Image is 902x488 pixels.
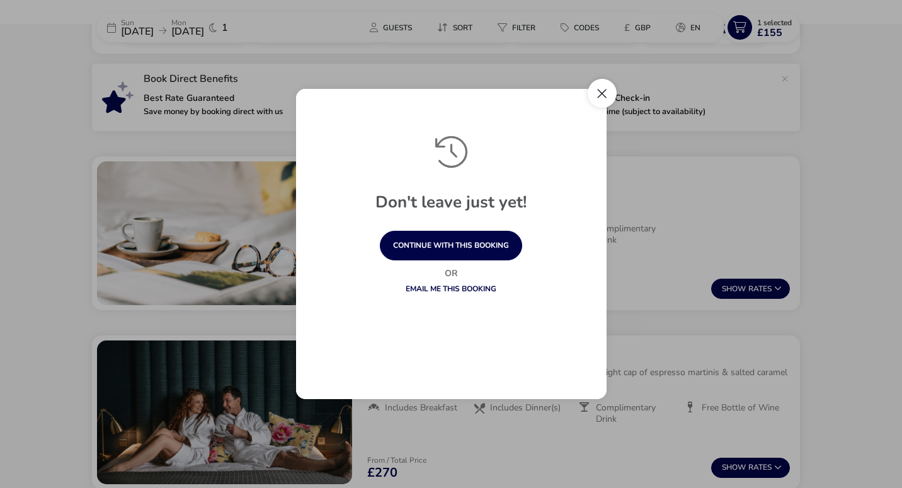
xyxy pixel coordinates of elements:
p: Or [350,267,552,280]
h1: Don't leave just yet! [314,194,588,231]
a: Email me this booking [406,284,496,294]
button: Close [588,79,617,108]
div: exitPrevention [296,89,607,399]
button: continue with this booking [380,231,522,260]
